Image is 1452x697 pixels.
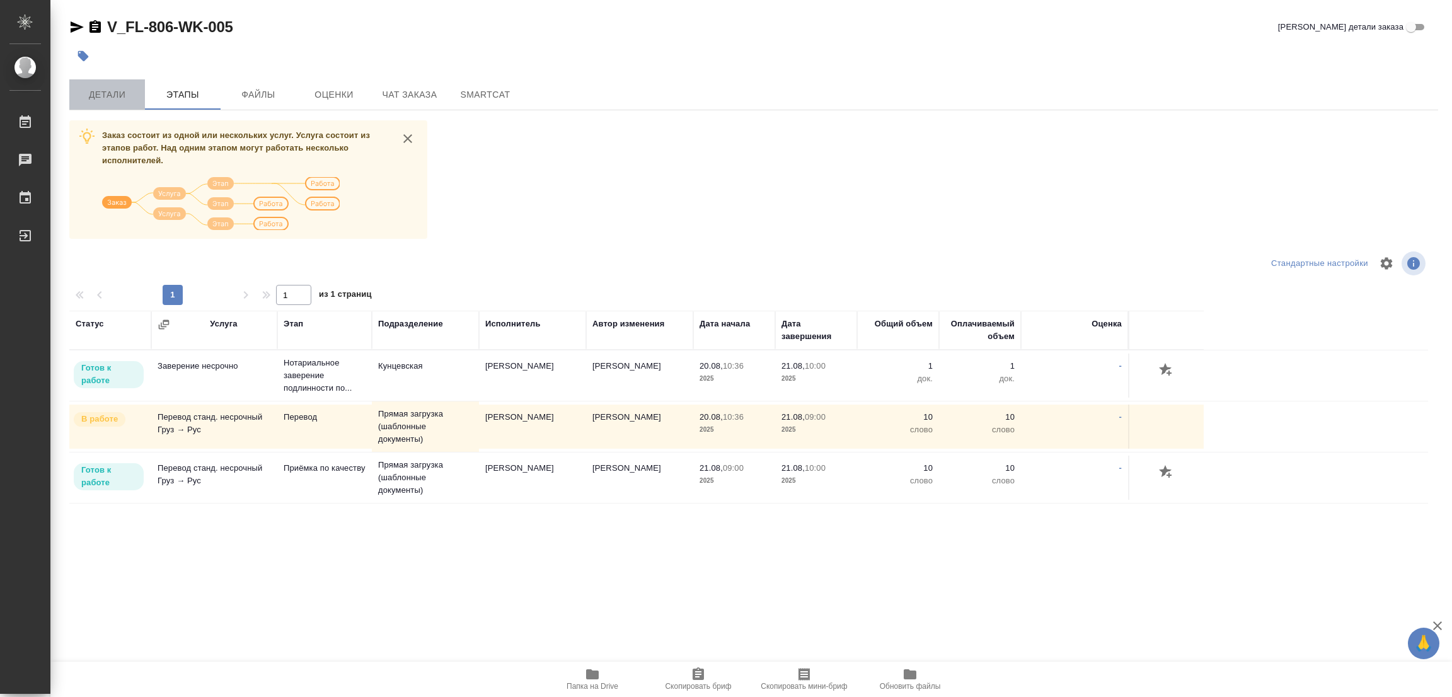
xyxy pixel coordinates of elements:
[1119,463,1122,473] a: -
[863,411,933,423] p: 10
[284,318,303,330] div: Этап
[723,463,744,473] p: 09:00
[151,456,277,500] td: Перевод станд. несрочный Груз → Рус
[700,463,723,473] p: 21.08,
[700,475,769,487] p: 2025
[379,87,440,103] span: Чат заказа
[455,87,516,103] span: SmartCat
[81,464,136,489] p: Готов к работе
[700,372,769,385] p: 2025
[700,423,769,436] p: 2025
[781,318,851,343] div: Дата завершения
[319,287,372,305] span: из 1 страниц
[880,682,941,691] span: Обновить файлы
[751,662,857,697] button: Скопировать мини-бриф
[88,20,103,35] button: Скопировать ссылку
[479,405,586,449] td: [PERSON_NAME]
[723,412,744,422] p: 10:36
[479,456,586,500] td: [PERSON_NAME]
[107,18,233,35] a: V_FL-806-WK-005
[228,87,289,103] span: Файлы
[863,360,933,372] p: 1
[781,423,851,436] p: 2025
[284,411,366,423] p: Перевод
[1371,248,1402,279] span: Настроить таблицу
[592,318,664,330] div: Автор изменения
[586,354,693,398] td: [PERSON_NAME]
[875,318,933,330] div: Общий объем
[1156,462,1177,483] button: Добавить оценку
[781,361,805,371] p: 21.08,
[863,475,933,487] p: слово
[76,318,104,330] div: Статус
[372,354,479,398] td: Кунцевская
[945,475,1015,487] p: слово
[77,87,137,103] span: Детали
[945,411,1015,423] p: 10
[1119,412,1122,422] a: -
[805,361,826,371] p: 10:00
[102,130,370,165] span: Заказ состоит из одной или нескольких услуг. Услуга состоит из этапов работ. Над одним этапом мог...
[1408,628,1439,659] button: 🙏
[863,423,933,436] p: слово
[158,318,170,331] button: Сгруппировать
[539,662,645,697] button: Папка на Drive
[81,362,136,387] p: Готов к работе
[398,129,417,148] button: close
[863,462,933,475] p: 10
[781,412,805,422] p: 21.08,
[485,318,541,330] div: Исполнитель
[372,401,479,452] td: Прямая загрузка (шаблонные документы)
[586,456,693,500] td: [PERSON_NAME]
[586,405,693,449] td: [PERSON_NAME]
[781,463,805,473] p: 21.08,
[1119,361,1122,371] a: -
[945,360,1015,372] p: 1
[645,662,751,697] button: Скопировать бриф
[723,361,744,371] p: 10:36
[863,372,933,385] p: док.
[805,463,826,473] p: 10:00
[1268,254,1371,274] div: split button
[153,87,213,103] span: Этапы
[210,318,237,330] div: Услуга
[945,462,1015,475] p: 10
[81,413,118,425] p: В работе
[945,423,1015,436] p: слово
[69,20,84,35] button: Скопировать ссылку для ЯМессенджера
[304,87,364,103] span: Оценки
[151,354,277,398] td: Заверение несрочно
[1402,251,1428,275] span: Посмотреть информацию
[372,452,479,503] td: Прямая загрузка (шаблонные документы)
[479,354,586,398] td: [PERSON_NAME]
[945,318,1015,343] div: Оплачиваемый объем
[945,372,1015,385] p: док.
[1413,630,1434,657] span: 🙏
[1092,318,1122,330] div: Оценка
[700,361,723,371] p: 20.08,
[284,357,366,395] p: Нотариальное заверение подлинности по...
[69,42,97,70] button: Добавить тэг
[781,475,851,487] p: 2025
[1278,21,1403,33] span: [PERSON_NAME] детали заказа
[284,462,366,475] p: Приёмка по качеству
[781,372,851,385] p: 2025
[857,662,963,697] button: Обновить файлы
[378,318,443,330] div: Подразделение
[567,682,618,691] span: Папка на Drive
[151,405,277,449] td: Перевод станд. несрочный Груз → Рус
[700,318,750,330] div: Дата начала
[665,682,731,691] span: Скопировать бриф
[1156,360,1177,381] button: Добавить оценку
[700,412,723,422] p: 20.08,
[805,412,826,422] p: 09:00
[761,682,847,691] span: Скопировать мини-бриф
